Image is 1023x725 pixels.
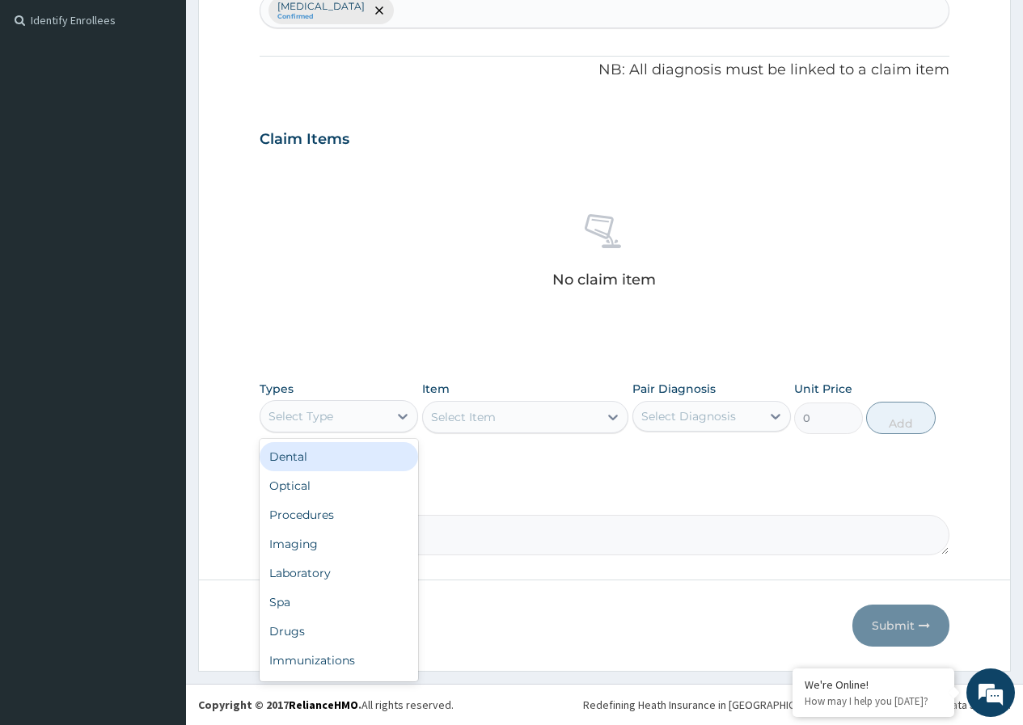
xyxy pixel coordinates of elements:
label: Types [260,382,294,396]
footer: All rights reserved. [186,684,1023,725]
button: Submit [852,605,949,647]
div: Drugs [260,617,418,646]
div: Dental [260,442,418,471]
div: Select Diagnosis [641,408,736,424]
div: Others [260,675,418,704]
button: Add [866,402,935,434]
span: We're online! [94,204,223,367]
strong: Copyright © 2017 . [198,698,361,712]
div: Spa [260,588,418,617]
div: Chat with us now [84,91,272,112]
h3: Claim Items [260,131,349,149]
span: remove selection option [372,3,387,18]
div: Laboratory [260,559,418,588]
p: No claim item [552,272,656,288]
label: Pair Diagnosis [632,381,716,397]
label: Unit Price [794,381,852,397]
div: We're Online! [805,677,942,692]
img: d_794563401_company_1708531726252_794563401 [30,81,66,121]
div: Redefining Heath Insurance in [GEOGRAPHIC_DATA] using Telemedicine and Data Science! [583,697,1011,713]
p: How may I help you today? [805,694,942,708]
div: Select Type [268,408,333,424]
div: Immunizations [260,646,418,675]
label: Item [422,381,450,397]
div: Optical [260,471,418,500]
textarea: Type your message and hit 'Enter' [8,441,308,498]
small: Confirmed [277,13,365,21]
a: RelianceHMO [289,698,358,712]
div: Procedures [260,500,418,529]
div: Minimize live chat window [265,8,304,47]
label: Comment [260,492,949,506]
div: Imaging [260,529,418,559]
p: NB: All diagnosis must be linked to a claim item [260,60,949,81]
